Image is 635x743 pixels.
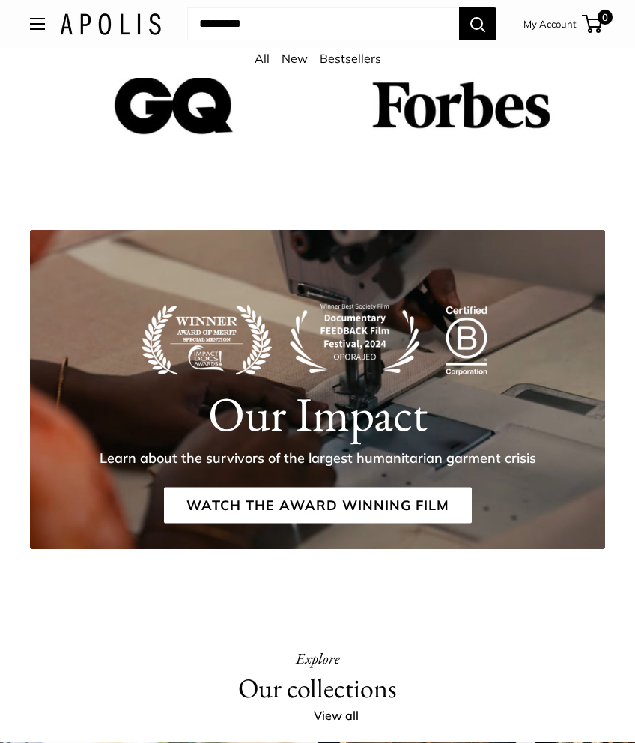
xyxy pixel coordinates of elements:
[60,13,161,35] img: Apolis
[296,645,340,672] h3: Explore
[320,51,381,66] a: Bestsellers
[238,672,397,705] h2: Our collections
[598,10,613,25] span: 0
[282,51,308,66] a: New
[255,51,270,66] a: All
[459,7,496,40] button: Search
[100,447,536,468] p: Learn about the survivors of the largest humanitarian garment crisis
[523,15,577,33] a: My Account
[583,15,602,33] a: 0
[314,705,375,727] a: View all
[187,7,459,40] input: Search...
[30,18,45,30] button: Open menu
[208,385,428,442] h1: Our Impact
[164,487,472,523] a: Watch the Award Winning Film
